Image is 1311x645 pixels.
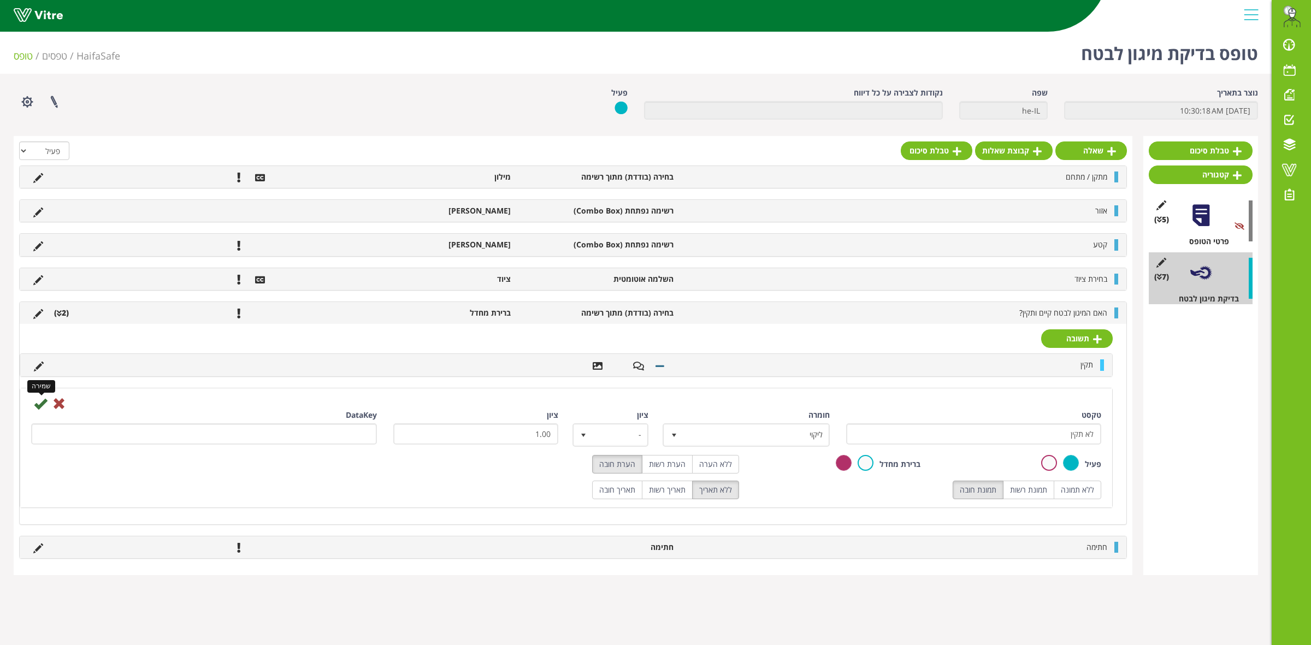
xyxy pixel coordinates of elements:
[1032,87,1048,98] label: שפה
[592,455,642,474] label: הערת חובה
[692,455,739,474] label: ללא הערה
[611,87,628,98] label: פעיל
[854,87,943,98] label: נקודות לצבירה על כל דיווח
[1066,171,1107,182] span: מתקן / מתחם
[516,307,679,318] li: בחירה (בודדת) מתוך רשימה
[1019,307,1107,318] span: האם המיגון לבטח קיים ותקין?
[637,410,648,421] label: ציון
[516,171,679,182] li: בחירה (בודדת) מתוך רשימה
[516,542,679,553] li: חתימה
[1154,214,1169,225] span: (5 )
[76,49,120,62] span: 151
[879,459,920,470] label: ברירת מחדל
[1085,459,1101,470] label: פעיל
[1154,271,1169,282] span: (7 )
[346,410,377,421] label: DataKey
[1157,293,1253,304] div: בדיקת מיגון לבטח
[42,49,67,62] a: טפסים
[901,141,972,160] a: טבלת סיכום
[593,425,648,445] span: -
[27,380,55,393] div: שמירה
[664,425,684,445] span: select
[1082,410,1101,421] label: טקסט
[1086,542,1107,552] span: חתימה
[353,307,516,318] li: ברירת מחדל
[1080,359,1093,370] span: תקין
[1055,141,1127,160] a: שאלה
[353,205,516,216] li: [PERSON_NAME]
[692,481,739,499] label: ללא תאריך
[975,141,1053,160] a: קבוצת שאלות
[1149,141,1253,160] a: טבלת סיכום
[615,101,628,115] img: yes
[49,307,74,318] li: (2 )
[642,455,693,474] label: הערת רשות
[516,239,679,250] li: רשימה נפתחת (Combo Box)
[683,425,829,445] span: ליקוי
[1281,5,1303,27] img: da32df7d-b9e3-429d-8c5c-2e32c797c474.png
[808,410,830,421] label: חומרה
[14,49,42,63] li: טופס
[1081,27,1258,74] h1: טופס בדיקת מיגון לבטח
[953,481,1003,499] label: תמונת חובה
[1217,87,1258,98] label: נוצר בתאריך
[353,239,516,250] li: [PERSON_NAME]
[353,171,516,182] li: מילון
[1093,239,1107,250] span: קטע
[592,481,642,499] label: תאריך חובה
[1003,481,1054,499] label: תמונת רשות
[1095,205,1107,216] span: אזור
[1074,274,1107,284] span: בחירת ציוד
[1041,329,1113,348] a: תשובה
[516,205,679,216] li: רשימה נפתחת (Combo Box)
[353,274,516,285] li: ציוד
[1157,236,1253,247] div: פרטי הטופס
[574,425,594,445] span: select
[1149,165,1253,184] a: קטגוריה
[642,481,693,499] label: תאריך רשות
[547,410,558,421] label: ציון
[1054,481,1101,499] label: ללא תמונה
[516,274,679,285] li: השלמה אוטומטית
